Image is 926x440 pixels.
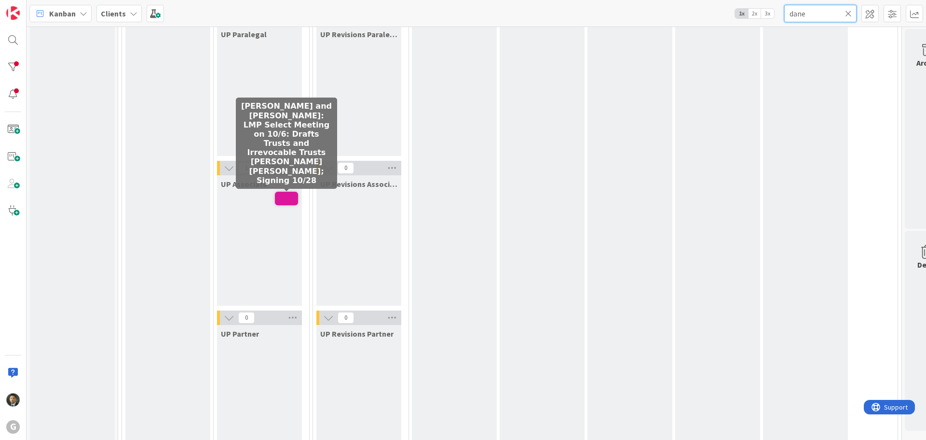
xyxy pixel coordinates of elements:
[784,5,857,22] input: Quick Filter...
[320,329,394,339] span: UP Revisions Partner
[761,9,774,18] span: 3x
[338,162,354,174] span: 0
[101,9,126,18] b: Clients
[240,101,333,185] h5: [PERSON_NAME] and [PERSON_NAME]: LMP Select Meeting on 10/6: Drafts Trusts and Irrevocable Trusts...
[320,179,397,189] span: UP Revisions Associate
[6,420,20,434] div: G
[49,8,76,19] span: Kanban
[221,329,259,339] span: UP Partner
[338,312,354,324] span: 0
[221,179,267,189] span: UP Associate
[221,29,267,39] span: UP Paralegal
[735,9,748,18] span: 1x
[238,312,255,324] span: 0
[20,1,44,13] span: Support
[6,6,20,20] img: Visit kanbanzone.com
[748,9,761,18] span: 2x
[6,393,20,407] img: CG
[320,29,397,39] span: UP Revisions Paralegal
